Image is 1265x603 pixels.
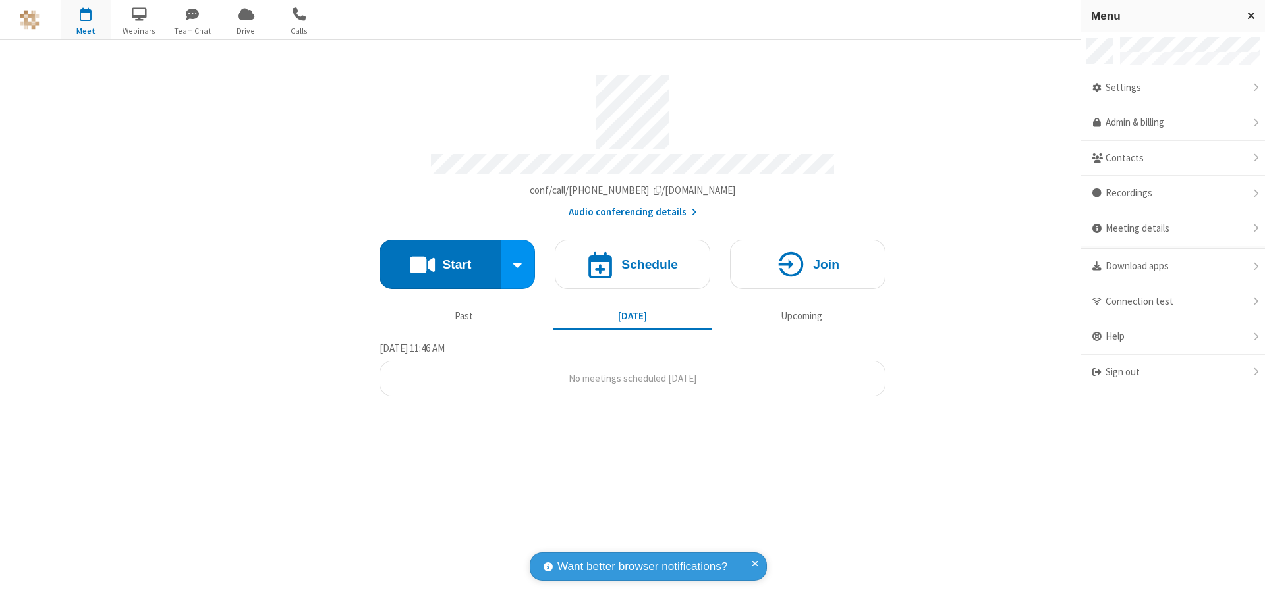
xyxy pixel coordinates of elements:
span: Team Chat [168,25,217,37]
button: Audio conferencing details [569,205,697,220]
button: Copy my meeting room linkCopy my meeting room link [530,183,736,198]
div: Recordings [1081,176,1265,211]
button: Past [385,303,544,328]
div: Help [1081,319,1265,355]
span: Drive [221,25,271,37]
button: Schedule [555,240,710,289]
div: Connection test [1081,284,1265,320]
iframe: Chat [1232,569,1255,594]
img: QA Selenium DO NOT DELETE OR CHANGE [20,10,40,30]
div: Sign out [1081,355,1265,390]
button: Upcoming [722,303,881,328]
span: Calls [275,25,324,37]
div: Meeting details [1081,211,1265,247]
span: Copy my meeting room link [530,184,736,196]
span: [DATE] 11:46 AM [379,342,445,354]
span: Want better browser notifications? [557,558,727,575]
span: Webinars [115,25,164,37]
button: [DATE] [553,303,712,328]
div: Start conference options [501,240,536,289]
h3: Menu [1091,10,1235,22]
span: Meet [61,25,111,37]
a: Admin & billing [1081,105,1265,141]
h4: Start [442,258,471,271]
section: Today's Meetings [379,340,885,397]
h4: Join [813,258,839,271]
button: Start [379,240,501,289]
div: Contacts [1081,141,1265,176]
section: Account details [379,65,885,220]
div: Settings [1081,70,1265,106]
h4: Schedule [621,258,678,271]
div: Download apps [1081,249,1265,284]
span: No meetings scheduled [DATE] [569,372,696,384]
button: Join [730,240,885,289]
